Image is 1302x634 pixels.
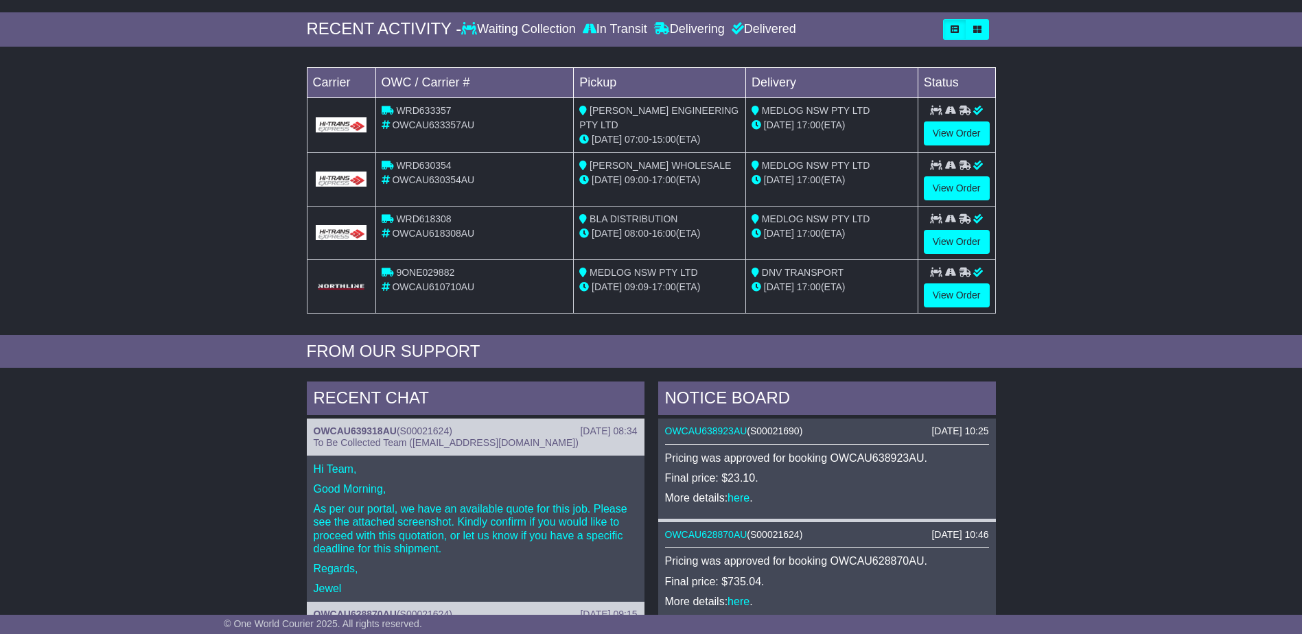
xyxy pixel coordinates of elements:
[665,451,989,465] p: Pricing was approved for booking OWCAU638923AU.
[625,134,649,145] span: 07:00
[625,174,649,185] span: 09:00
[579,226,740,241] div: - (ETA)
[392,174,474,185] span: OWCAU630354AU
[762,213,870,224] span: MEDLOG NSW PTY LTD
[665,554,989,567] p: Pricing was approved for booking OWCAU628870AU.
[931,425,988,437] div: [DATE] 10:25
[652,228,676,239] span: 16:00
[314,502,638,555] p: As per our portal, we have an available quote for this job. Please see the attached screenshot. K...
[579,22,651,37] div: In Transit
[797,281,821,292] span: 17:00
[314,437,579,448] span: To Be Collected Team ([EMAIL_ADDRESS][DOMAIN_NAME])
[764,174,794,185] span: [DATE]
[665,425,989,437] div: ( )
[590,160,731,171] span: [PERSON_NAME] WHOLESALE
[592,228,622,239] span: [DATE]
[307,67,375,97] td: Carrier
[316,283,367,291] img: GetCarrierServiceLogo
[752,280,912,294] div: (ETA)
[665,491,989,504] p: More details: .
[625,281,649,292] span: 09:09
[728,492,749,504] a: here
[592,281,622,292] span: [DATE]
[625,228,649,239] span: 08:00
[797,119,821,130] span: 17:00
[580,425,637,437] div: [DATE] 08:34
[797,228,821,239] span: 17:00
[579,280,740,294] div: - (ETA)
[590,213,677,224] span: BLA DISTRIBUTION
[764,228,794,239] span: [DATE]
[314,462,638,475] p: Hi Team,
[652,174,676,185] span: 17:00
[375,67,574,97] td: OWC / Carrier #
[797,174,821,185] span: 17:00
[762,160,870,171] span: MEDLOG NSW PTY LTD
[314,425,638,437] div: ( )
[392,119,474,130] span: OWCAU633357AU
[314,482,638,495] p: Good Morning,
[750,529,800,540] span: S00021624
[392,281,474,292] span: OWCAU610710AU
[316,117,367,132] img: GetCarrierServiceLogo
[396,105,451,116] span: WRD633357
[400,609,450,620] span: S00021624
[307,342,996,362] div: FROM OUR SUPPORT
[924,176,990,200] a: View Order
[750,425,800,436] span: S00021690
[665,595,989,608] p: More details: .
[728,22,796,37] div: Delivered
[764,119,794,130] span: [DATE]
[224,618,422,629] span: © One World Courier 2025. All rights reserved.
[762,105,870,116] span: MEDLOG NSW PTY LTD
[461,22,579,37] div: Waiting Collection
[580,609,637,620] div: [DATE] 09:15
[762,267,844,278] span: DNV TRANSPORT
[592,134,622,145] span: [DATE]
[931,529,988,541] div: [DATE] 10:46
[592,174,622,185] span: [DATE]
[665,471,989,484] p: Final price: $23.10.
[924,121,990,145] a: View Order
[918,67,995,97] td: Status
[752,173,912,187] div: (ETA)
[314,582,638,595] p: Jewel
[651,22,728,37] div: Delivering
[314,425,397,436] a: OWCAU639318AU
[652,134,676,145] span: 15:00
[579,132,740,147] div: - (ETA)
[752,118,912,132] div: (ETA)
[665,529,747,540] a: OWCAU628870AU
[924,230,990,254] a: View Order
[579,105,739,130] span: [PERSON_NAME] ENGINEERING PTY LTD
[307,19,462,39] div: RECENT ACTIVITY -
[307,381,644,419] div: RECENT CHAT
[574,67,746,97] td: Pickup
[590,267,697,278] span: MEDLOG NSW PTY LTD
[752,226,912,241] div: (ETA)
[658,381,996,419] div: NOTICE BOARD
[396,160,451,171] span: WRD630354
[924,283,990,307] a: View Order
[579,173,740,187] div: - (ETA)
[665,425,747,436] a: OWCAU638923AU
[665,575,989,588] p: Final price: $735.04.
[314,609,397,620] a: OWCAU628870AU
[316,225,367,240] img: GetCarrierServiceLogo
[316,172,367,187] img: GetCarrierServiceLogo
[314,609,638,620] div: ( )
[392,228,474,239] span: OWCAU618308AU
[314,562,638,575] p: Regards,
[745,67,918,97] td: Delivery
[728,596,749,607] a: here
[396,213,451,224] span: WRD618308
[396,267,454,278] span: 9ONE029882
[764,281,794,292] span: [DATE]
[665,529,989,541] div: ( )
[652,281,676,292] span: 17:00
[400,425,450,436] span: S00021624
